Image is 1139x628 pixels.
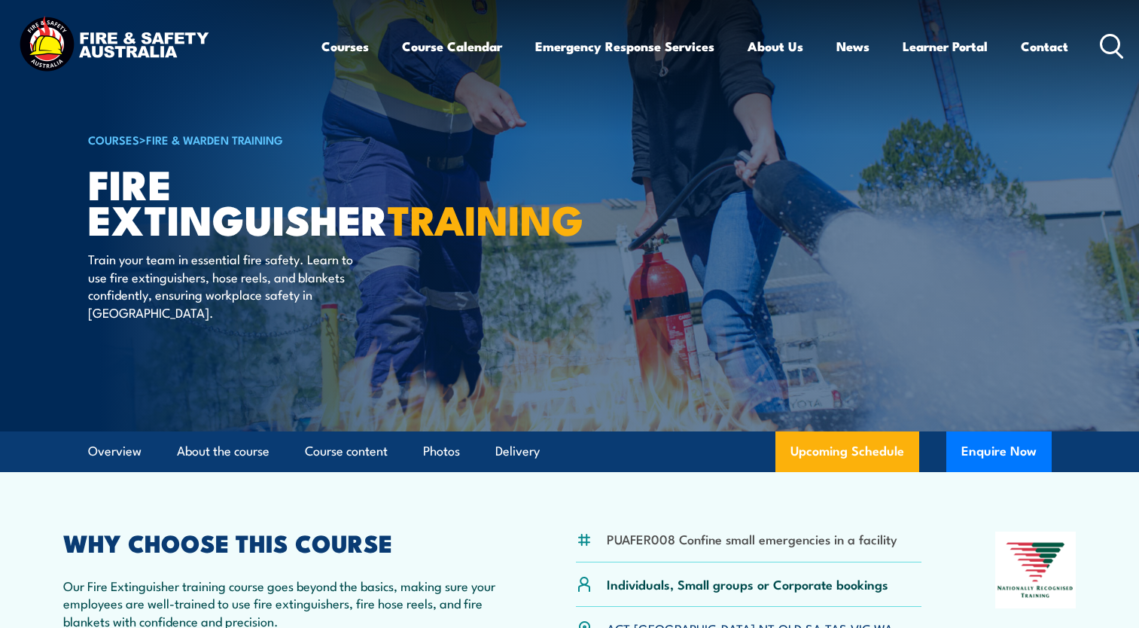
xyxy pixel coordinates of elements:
a: Upcoming Schedule [775,431,919,472]
a: Emergency Response Services [535,26,714,66]
li: PUAFER008 Confine small emergencies in a facility [607,530,897,547]
p: Train your team in essential fire safety. Learn to use fire extinguishers, hose reels, and blanke... [88,250,363,321]
a: Course Calendar [402,26,502,66]
h6: > [88,130,460,148]
a: Course content [305,431,388,471]
p: Individuals, Small groups or Corporate bookings [607,575,888,593]
a: Contact [1021,26,1068,66]
a: Photos [423,431,460,471]
a: Learner Portal [903,26,988,66]
a: Courses [321,26,369,66]
a: COURSES [88,131,139,148]
h2: WHY CHOOSE THIS COURSE [63,532,503,553]
a: About Us [748,26,803,66]
a: About the course [177,431,270,471]
img: Nationally Recognised Training logo. [995,532,1077,608]
a: Overview [88,431,142,471]
a: News [836,26,869,66]
strong: TRAINING [388,187,583,249]
h1: Fire Extinguisher [88,166,460,236]
button: Enquire Now [946,431,1052,472]
a: Fire & Warden Training [146,131,283,148]
a: Delivery [495,431,540,471]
